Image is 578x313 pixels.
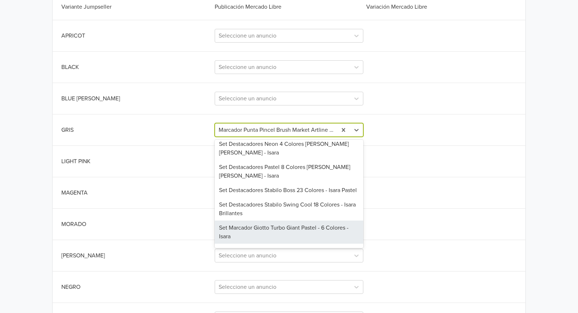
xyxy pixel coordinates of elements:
div: Set Destacadores Stabilo Boss 23 Colores - Isara Pastel [215,183,364,197]
div: Set Destacadores Pastel 8 Colores [PERSON_NAME] [PERSON_NAME] - Isara [215,160,364,183]
div: MORADO [61,220,213,229]
div: APRICOT [61,31,213,40]
div: Set Destacadores Stabilo Swing Cool 18 Colores - Isara Brillantes [215,197,364,221]
div: Variante Jumpseller [61,3,213,11]
div: MAGENTA [61,188,213,197]
div: Stabilo Point 88 Pastel - 8 Colores - Isara [215,244,364,258]
div: Publicación Mercado Libre [213,3,365,11]
div: Set Marcador Giotto Turbo Giant Pastel - 6 Colores - Isara [215,221,364,244]
div: Variación Mercado Libre [365,3,517,11]
div: BLACK [61,63,213,71]
div: NEGRO [61,283,213,291]
div: Set Destacadores Neon 4 Colores [PERSON_NAME] [PERSON_NAME] - Isara [215,137,364,160]
div: GRIS [61,126,213,134]
div: [PERSON_NAME] [61,251,213,260]
div: BLUE [PERSON_NAME] [61,94,213,103]
div: LIGHT PINK [61,157,213,166]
